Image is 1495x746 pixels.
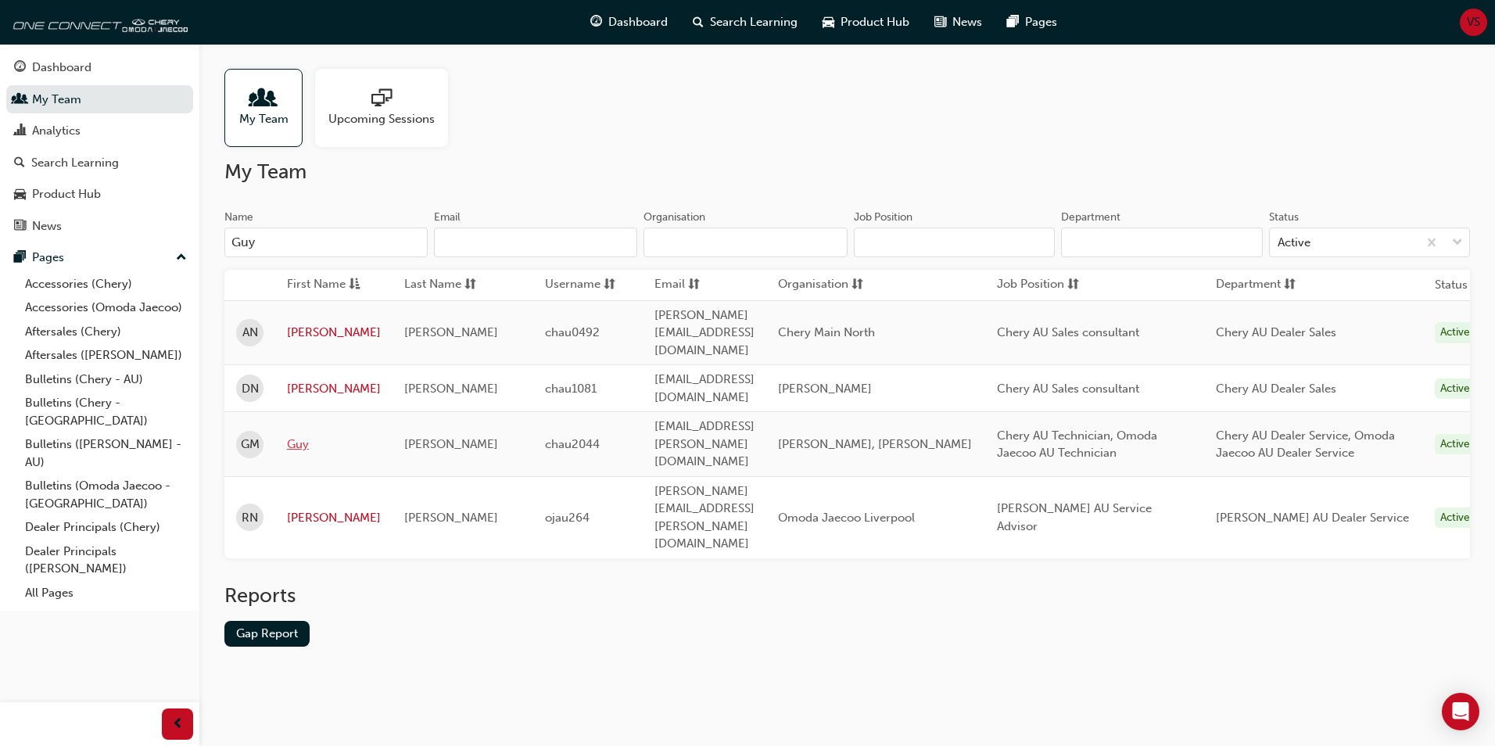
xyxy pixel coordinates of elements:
[224,621,310,647] a: Gap Report
[315,69,461,147] a: Upcoming Sessions
[997,325,1139,339] span: Chery AU Sales consultant
[644,210,705,225] div: Organisation
[32,122,81,140] div: Analytics
[1435,378,1475,400] div: Active
[8,6,188,38] img: oneconnect
[287,380,381,398] a: [PERSON_NAME]
[1435,434,1475,455] div: Active
[654,308,755,357] span: [PERSON_NAME][EMAIL_ADDRESS][DOMAIN_NAME]
[952,13,982,31] span: News
[287,509,381,527] a: [PERSON_NAME]
[404,511,498,525] span: [PERSON_NAME]
[19,368,193,392] a: Bulletins (Chery - AU)
[239,110,289,128] span: My Team
[1435,322,1475,343] div: Active
[578,6,680,38] a: guage-iconDashboard
[688,275,700,295] span: sorting-icon
[823,13,834,32] span: car-icon
[1216,325,1336,339] span: Chery AU Dealer Sales
[778,325,875,339] span: Chery Main North
[851,275,863,295] span: sorting-icon
[14,124,26,138] span: chart-icon
[224,160,1470,185] h2: My Team
[32,59,91,77] div: Dashboard
[224,69,315,147] a: My Team
[654,275,740,295] button: Emailsorting-icon
[404,325,498,339] span: [PERSON_NAME]
[464,275,476,295] span: sorting-icon
[242,380,259,398] span: DN
[545,382,597,396] span: chau1081
[404,275,461,295] span: Last Name
[680,6,810,38] a: search-iconSearch Learning
[371,88,392,110] span: sessionType_ONLINE_URL-icon
[434,228,637,257] input: Email
[19,515,193,540] a: Dealer Principals (Chery)
[241,436,260,454] span: GM
[997,382,1139,396] span: Chery AU Sales consultant
[6,149,193,178] a: Search Learning
[19,474,193,515] a: Bulletins (Omoda Jaecoo - [GEOGRAPHIC_DATA])
[997,275,1083,295] button: Job Positionsorting-icon
[176,248,187,268] span: up-icon
[31,154,119,172] div: Search Learning
[997,429,1157,461] span: Chery AU Technician, Omoda Jaecoo AU Technician
[14,61,26,75] span: guage-icon
[224,210,253,225] div: Name
[6,85,193,114] a: My Team
[778,382,872,396] span: [PERSON_NAME]
[14,220,26,234] span: news-icon
[997,501,1152,533] span: [PERSON_NAME] AU Service Advisor
[841,13,909,31] span: Product Hub
[32,249,64,267] div: Pages
[19,320,193,344] a: Aftersales (Chery)
[14,156,25,170] span: search-icon
[922,6,995,38] a: news-iconNews
[1061,210,1120,225] div: Department
[654,372,755,404] span: [EMAIL_ADDRESS][DOMAIN_NAME]
[545,325,600,339] span: chau0492
[1435,276,1468,294] th: Status
[434,210,461,225] div: Email
[287,324,381,342] a: [PERSON_NAME]
[995,6,1070,38] a: pages-iconPages
[287,436,381,454] a: Guy
[6,53,193,82] a: Dashboard
[854,228,1056,257] input: Job Position
[1452,233,1463,253] span: down-icon
[224,583,1470,608] h2: Reports
[6,212,193,241] a: News
[32,217,62,235] div: News
[654,484,755,551] span: [PERSON_NAME][EMAIL_ADDRESS][PERSON_NAME][DOMAIN_NAME]
[19,432,193,474] a: Bulletins ([PERSON_NAME] - AU)
[6,117,193,145] a: Analytics
[934,13,946,32] span: news-icon
[608,13,668,31] span: Dashboard
[545,275,601,295] span: Username
[328,110,435,128] span: Upcoming Sessions
[19,272,193,296] a: Accessories (Chery)
[778,275,848,295] span: Organisation
[6,243,193,272] button: Pages
[349,275,360,295] span: asc-icon
[242,509,258,527] span: RN
[1216,275,1281,295] span: Department
[14,251,26,265] span: pages-icon
[1467,13,1480,31] span: VS
[14,188,26,202] span: car-icon
[778,275,864,295] button: Organisationsorting-icon
[854,210,912,225] div: Job Position
[1460,9,1487,36] button: VS
[590,13,602,32] span: guage-icon
[654,419,755,468] span: [EMAIL_ADDRESS][PERSON_NAME][DOMAIN_NAME]
[1067,275,1079,295] span: sorting-icon
[1025,13,1057,31] span: Pages
[1278,234,1310,252] div: Active
[19,581,193,605] a: All Pages
[19,391,193,432] a: Bulletins (Chery - [GEOGRAPHIC_DATA])
[1216,382,1336,396] span: Chery AU Dealer Sales
[253,88,274,110] span: people-icon
[778,511,915,525] span: Omoda Jaecoo Liverpool
[778,437,972,451] span: [PERSON_NAME], [PERSON_NAME]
